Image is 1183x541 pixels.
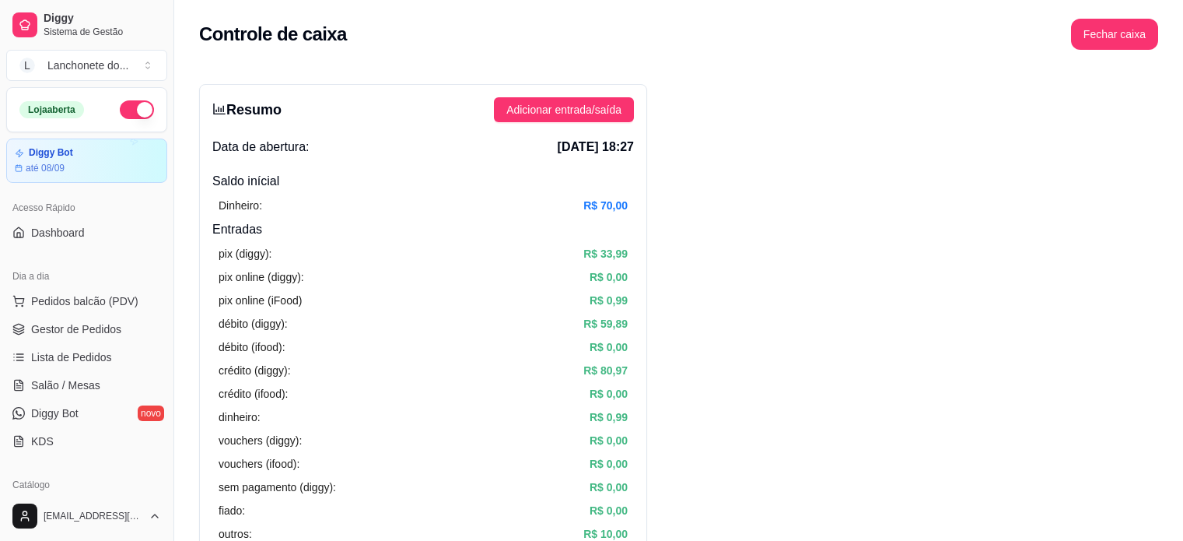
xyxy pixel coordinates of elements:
div: Loja aberta [19,101,84,118]
div: Dia a dia [6,264,167,289]
span: [EMAIL_ADDRESS][DOMAIN_NAME] [44,510,142,522]
h3: Resumo [212,99,282,121]
a: KDS [6,429,167,454]
h4: Entradas [212,220,634,239]
article: R$ 59,89 [583,315,628,332]
button: Alterar Status [120,100,154,119]
article: pix online (diggy): [219,269,304,286]
article: vouchers (ifood): [219,455,299,472]
article: vouchers (diggy): [219,432,302,449]
article: Dinheiro: [219,197,262,214]
span: Dashboard [31,225,85,241]
span: Diggy Bot [31,406,79,421]
h4: Saldo inícial [212,172,634,191]
span: Lista de Pedidos [31,350,112,365]
button: [EMAIL_ADDRESS][DOMAIN_NAME] [6,497,167,535]
h2: Controle de caixa [199,22,347,47]
article: R$ 0,99 [590,409,628,426]
span: Pedidos balcão (PDV) [31,293,138,309]
article: débito (ifood): [219,339,285,356]
span: Salão / Mesas [31,378,100,393]
a: Diggy Botnovo [6,401,167,426]
article: R$ 0,00 [590,455,628,472]
span: L [19,58,35,73]
article: crédito (ifood): [219,385,288,402]
span: KDS [31,434,54,449]
div: Acesso Rápido [6,195,167,220]
span: bar-chart [212,102,226,116]
article: R$ 33,99 [583,245,628,262]
a: Diggy Botaté 08/09 [6,139,167,183]
a: Lista de Pedidos [6,345,167,370]
button: Select a team [6,50,167,81]
article: R$ 0,00 [590,502,628,519]
div: Lanchonete do ... [47,58,128,73]
article: R$ 80,97 [583,362,628,379]
article: sem pagamento (diggy): [219,479,336,496]
article: Diggy Bot [29,147,73,159]
article: até 08/09 [26,162,65,174]
article: pix (diggy): [219,245,271,262]
article: dinheiro: [219,409,261,426]
article: débito (diggy): [219,315,288,332]
span: Diggy [44,12,161,26]
article: R$ 0,00 [590,339,628,356]
a: Dashboard [6,220,167,245]
article: R$ 70,00 [583,197,628,214]
span: Adicionar entrada/saída [506,101,621,118]
article: R$ 0,00 [590,432,628,449]
article: pix online (iFood) [219,292,302,309]
span: [DATE] 18:27 [558,138,634,156]
button: Pedidos balcão (PDV) [6,289,167,314]
article: fiado: [219,502,245,519]
article: R$ 0,00 [590,385,628,402]
span: Sistema de Gestão [44,26,161,38]
article: crédito (diggy): [219,362,291,379]
span: Data de abertura: [212,138,310,156]
a: Gestor de Pedidos [6,317,167,342]
div: Catálogo [6,472,167,497]
article: R$ 0,00 [590,269,628,286]
a: Salão / Mesas [6,373,167,398]
button: Fechar caixa [1071,19,1158,50]
article: R$ 0,99 [590,292,628,309]
button: Adicionar entrada/saída [494,97,634,122]
a: DiggySistema de Gestão [6,6,167,44]
article: R$ 0,00 [590,479,628,496]
span: Gestor de Pedidos [31,321,121,337]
